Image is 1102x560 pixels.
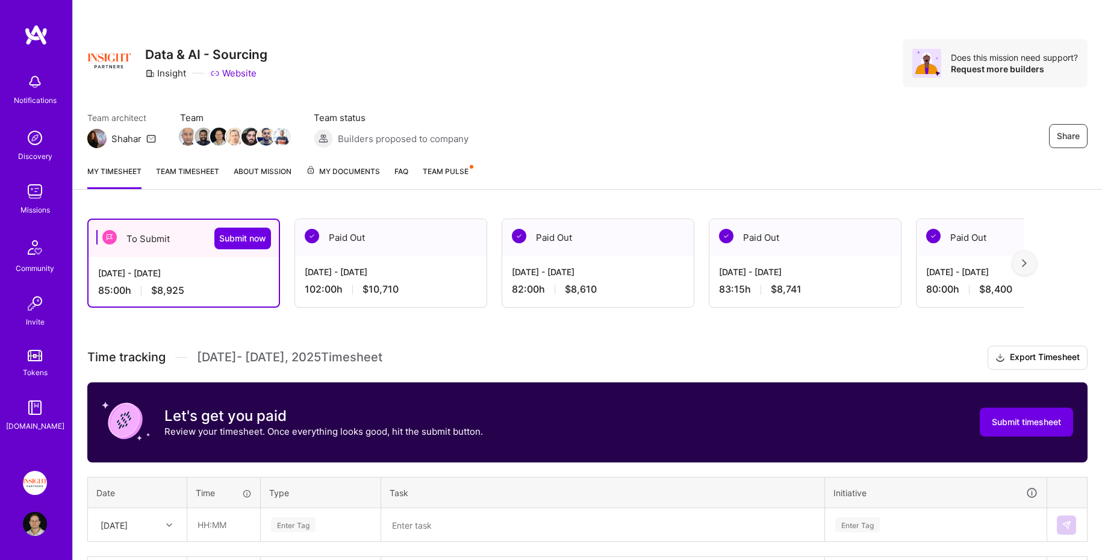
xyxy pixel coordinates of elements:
[306,165,380,189] a: My Documents
[234,165,291,189] a: About Mission
[912,49,941,78] img: Avatar
[6,420,64,432] div: [DOMAIN_NAME]
[210,67,257,79] a: Website
[23,512,47,536] img: User Avatar
[210,128,228,146] img: Team Member Avatar
[338,132,469,145] span: Builders proposed to company
[226,128,244,146] img: Team Member Avatar
[988,346,1088,370] button: Export Timesheet
[979,283,1012,296] span: $8,400
[180,126,196,147] a: Team Member Avatar
[258,126,274,147] a: Team Member Avatar
[926,266,1098,278] div: [DATE] - [DATE]
[394,165,408,189] a: FAQ
[28,350,42,361] img: tokens
[87,111,156,124] span: Team architect
[274,126,290,147] a: Team Member Avatar
[1057,130,1080,142] span: Share
[20,204,50,216] div: Missions
[512,229,526,243] img: Paid Out
[214,228,271,249] button: Submit now
[219,232,266,244] span: Submit now
[166,522,172,528] i: icon Chevron
[381,477,825,508] th: Task
[18,150,52,163] div: Discovery
[164,425,483,438] p: Review your timesheet. Once everything looks good, hit the submit button.
[306,165,380,178] span: My Documents
[23,291,47,316] img: Invite
[196,126,211,147] a: Team Member Avatar
[719,229,733,243] img: Paid Out
[502,219,694,256] div: Paid Out
[314,129,333,148] img: Builders proposed to company
[89,220,279,257] div: To Submit
[951,52,1078,63] div: Does this mission need support?
[835,515,880,534] div: Enter Tag
[111,132,142,145] div: Shahar
[146,134,156,143] i: icon Mail
[23,471,47,495] img: Insight Partners: Data & AI - Sourcing
[305,283,477,296] div: 102:00 h
[16,262,54,275] div: Community
[565,283,597,296] span: $8,610
[180,111,290,124] span: Team
[241,128,260,146] img: Team Member Avatar
[423,165,472,189] a: Team Pulse
[512,283,684,296] div: 82:00 h
[363,283,399,296] span: $10,710
[771,283,802,296] span: $8,741
[243,126,258,147] a: Team Member Avatar
[211,126,227,147] a: Team Member Avatar
[719,266,891,278] div: [DATE] - [DATE]
[145,47,267,62] h3: Data & AI - Sourcing
[102,397,150,445] img: coin
[719,283,891,296] div: 83:15 h
[197,350,382,365] span: [DATE] - [DATE] , 2025 Timesheet
[98,267,269,279] div: [DATE] - [DATE]
[980,408,1073,437] button: Submit timesheet
[20,512,50,536] a: User Avatar
[709,219,901,256] div: Paid Out
[23,396,47,420] img: guide book
[951,63,1078,75] div: Request more builders
[87,165,142,189] a: My timesheet
[20,471,50,495] a: Insight Partners: Data & AI - Sourcing
[23,179,47,204] img: teamwork
[156,165,219,189] a: Team timesheet
[179,128,197,146] img: Team Member Avatar
[102,230,117,244] img: To Submit
[98,284,269,297] div: 85:00 h
[1049,124,1088,148] button: Share
[20,233,49,262] img: Community
[23,70,47,94] img: bell
[88,477,187,508] th: Date
[87,350,166,365] span: Time tracking
[87,39,131,82] img: Company Logo
[273,128,291,146] img: Team Member Avatar
[87,129,107,148] img: Team Architect
[926,283,1098,296] div: 80:00 h
[257,128,275,146] img: Team Member Avatar
[512,266,684,278] div: [DATE] - [DATE]
[14,94,57,107] div: Notifications
[196,487,252,499] div: Time
[195,128,213,146] img: Team Member Avatar
[271,515,316,534] div: Enter Tag
[423,167,469,176] span: Team Pulse
[1062,520,1071,530] img: Submit
[145,69,155,78] i: icon CompanyGray
[227,126,243,147] a: Team Member Avatar
[26,316,45,328] div: Invite
[23,126,47,150] img: discovery
[833,486,1038,500] div: Initiative
[261,477,381,508] th: Type
[145,67,186,79] div: Insight
[164,407,483,425] h3: Let's get you paid
[992,416,1061,428] span: Submit timesheet
[24,24,48,46] img: logo
[188,509,260,541] input: HH:MM
[151,284,184,297] span: $8,925
[995,352,1005,364] i: icon Download
[305,266,477,278] div: [DATE] - [DATE]
[23,366,48,379] div: Tokens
